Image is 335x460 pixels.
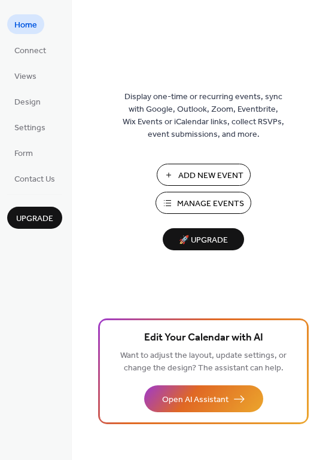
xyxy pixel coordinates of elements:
[163,228,244,250] button: 🚀 Upgrade
[157,164,251,186] button: Add New Event
[144,385,263,412] button: Open AI Assistant
[7,66,44,85] a: Views
[14,173,55,186] span: Contact Us
[7,207,62,229] button: Upgrade
[7,143,40,162] a: Form
[16,213,53,225] span: Upgrade
[120,348,287,376] span: Want to adjust the layout, update settings, or change the design? The assistant can help.
[178,170,243,182] span: Add New Event
[7,14,44,34] a: Home
[14,70,36,83] span: Views
[14,96,41,109] span: Design
[162,394,229,406] span: Open AI Assistant
[7,168,62,188] a: Contact Us
[7,91,48,111] a: Design
[156,192,251,214] button: Manage Events
[177,198,244,210] span: Manage Events
[7,117,53,137] a: Settings
[123,91,284,141] span: Display one-time or recurring events, sync with Google, Outlook, Zoom, Eventbrite, Wix Events or ...
[14,45,46,57] span: Connect
[14,148,33,160] span: Form
[14,19,37,32] span: Home
[144,330,263,346] span: Edit Your Calendar with AI
[7,40,53,60] a: Connect
[14,122,45,134] span: Settings
[170,232,237,249] span: 🚀 Upgrade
